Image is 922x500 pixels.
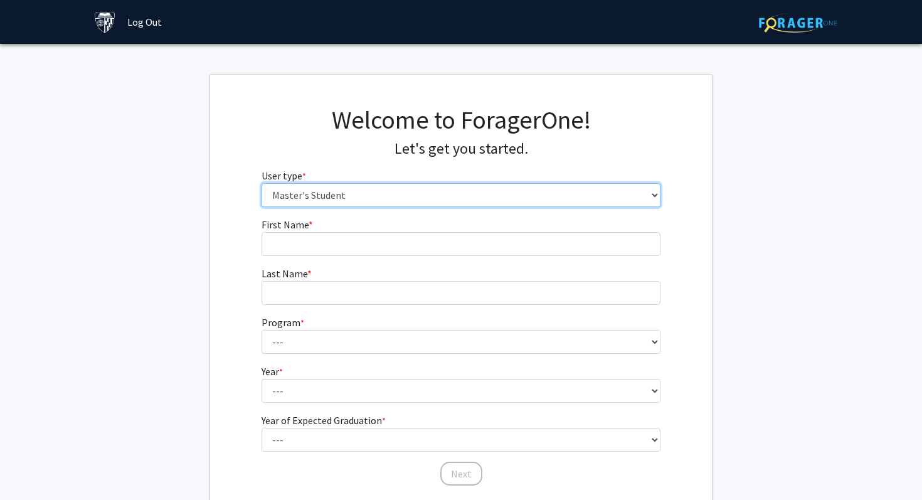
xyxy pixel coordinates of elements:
[262,315,304,330] label: Program
[9,444,53,491] iframe: Chat
[759,13,837,33] img: ForagerOne Logo
[94,11,116,33] img: Johns Hopkins University Logo
[262,218,309,231] span: First Name
[262,105,661,135] h1: Welcome to ForagerOne!
[262,413,386,428] label: Year of Expected Graduation
[262,267,307,280] span: Last Name
[262,168,306,183] label: User type
[262,364,283,379] label: Year
[262,140,661,158] h4: Let's get you started.
[440,462,482,486] button: Next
